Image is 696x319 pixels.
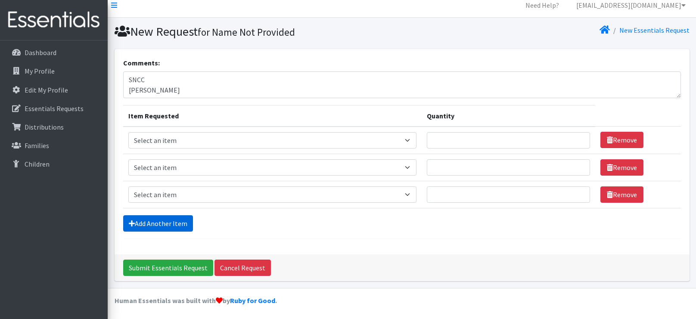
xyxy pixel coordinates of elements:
[600,159,643,176] a: Remove
[25,141,49,150] p: Families
[3,155,104,173] a: Children
[123,105,422,127] th: Item Requested
[25,160,50,168] p: Children
[25,67,55,75] p: My Profile
[3,81,104,99] a: Edit My Profile
[3,6,104,34] img: HumanEssentials
[600,132,643,148] a: Remove
[25,123,64,131] p: Distributions
[3,62,104,80] a: My Profile
[3,137,104,154] a: Families
[619,26,690,34] a: New Essentials Request
[123,215,193,232] a: Add Another Item
[230,296,275,305] a: Ruby for Good
[600,186,643,203] a: Remove
[214,260,271,276] a: Cancel Request
[123,260,213,276] input: Submit Essentials Request
[25,48,56,57] p: Dashboard
[3,100,104,117] a: Essentials Requests
[422,105,595,127] th: Quantity
[123,58,160,68] label: Comments:
[115,24,399,39] h1: New Request
[3,118,104,136] a: Distributions
[3,44,104,61] a: Dashboard
[25,86,68,94] p: Edit My Profile
[198,26,295,38] small: for Name Not Provided
[25,104,84,113] p: Essentials Requests
[115,296,277,305] strong: Human Essentials was built with by .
